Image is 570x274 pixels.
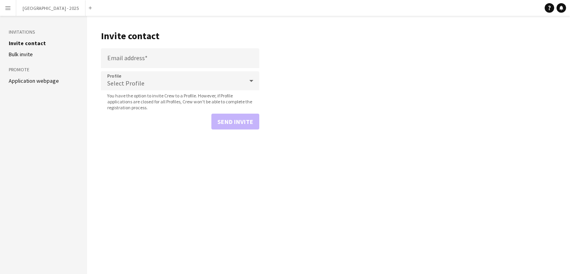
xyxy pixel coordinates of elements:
span: You have the option to invite Crew to a Profile. However, if Profile applications are closed for ... [101,93,259,110]
span: Select Profile [107,79,144,87]
a: Bulk invite [9,51,33,58]
h3: Promote [9,66,78,73]
h1: Invite contact [101,30,259,42]
a: Invite contact [9,40,46,47]
a: Application webpage [9,77,59,84]
h3: Invitations [9,29,78,36]
button: [GEOGRAPHIC_DATA] - 2025 [16,0,85,16]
